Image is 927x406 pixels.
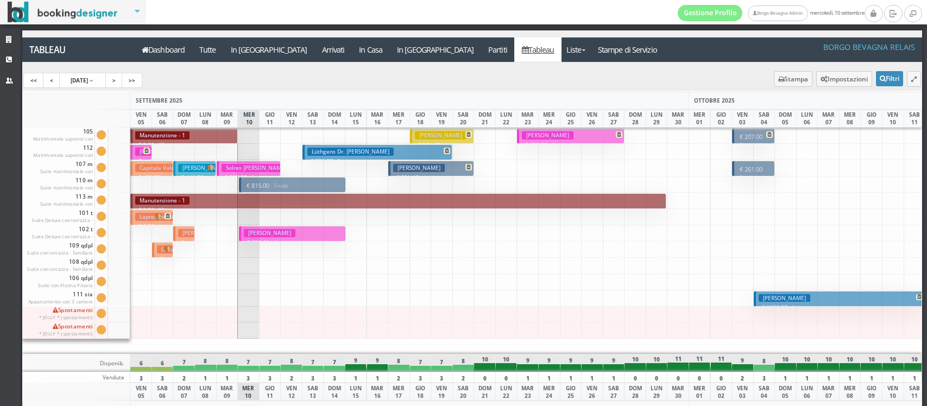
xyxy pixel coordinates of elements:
span: Spostamenti [37,323,95,338]
div: 2 [388,372,410,383]
button: Laruccia Milco € 337.50 [152,242,173,258]
div: 10 [474,354,496,372]
div: LUN 06 [796,383,818,401]
div: 1 [538,372,560,383]
div: 1 [560,372,582,383]
span: 112 [24,144,95,161]
div: 7 [259,354,281,372]
div: 9 [345,354,367,372]
div: 7 [302,354,324,372]
div: Vendute [22,372,131,383]
div: 6 [152,354,174,372]
button: Lapresentazione FONTE Marianna | Fonte Lapresentazione Marianna € 0.00 2 notti [130,210,173,225]
div: SAB 20 [452,110,475,128]
span: 105 [24,128,95,144]
div: 10 [817,354,840,372]
div: 0 [624,372,646,383]
p: € 441.20 [178,173,213,190]
div: VEN 12 [280,383,302,401]
h3: Manutenzione - 1 [135,131,190,139]
div: DOM 07 [173,383,195,401]
button: Solres [PERSON_NAME] € 390.00 3 notti [217,161,281,176]
div: LUN 22 [495,383,518,401]
small: 5 notti [269,182,288,189]
button: € 207.00 2 notti [732,128,775,144]
button: [PERSON_NAME] € 931.40 4 notti [388,161,474,176]
a: In [GEOGRAPHIC_DATA] [390,37,481,62]
span: 101 t [24,210,95,226]
small: * JOLLY * (spostamenti) [39,314,93,320]
p: € 236.00 [178,238,191,272]
div: MER 08 [839,383,861,401]
small: Matrimoniale superior con terrazza [33,152,93,166]
small: Matrimoniale superior con terrazza [33,136,93,149]
div: 0 [474,372,496,383]
span: 102 t [24,226,95,242]
h3: [PERSON_NAME] [415,131,466,139]
a: Gestione Profilo [678,5,743,21]
div: 0 [689,372,711,383]
div: LUN 22 [495,110,518,128]
div: 10 [774,354,797,372]
a: In Casa [352,37,390,62]
div: SAB 27 [603,383,625,401]
div: MAR 09 [216,110,238,128]
div: 1 [817,372,840,383]
div: 0 [710,372,733,383]
div: MER 10 [239,110,260,128]
div: 8 [753,354,775,372]
button: [PERSON_NAME] € 390.00 [130,144,152,160]
button: Filtri [876,71,903,86]
div: GIO 18 [409,110,432,128]
div: 7 [431,354,453,372]
div: MER 10 [237,383,260,401]
a: Partiti [481,37,515,62]
button: [PERSON_NAME] € 236.00 [173,226,194,242]
span: [DATE] [71,77,88,84]
a: Tutte [192,37,224,62]
div: VEN 19 [431,110,453,128]
p: € 337.50 [157,255,170,289]
div: VEN 26 [581,110,603,128]
div: 3 [237,372,260,383]
small: 3 notti [247,174,266,181]
div: 10 [839,354,861,372]
div: 3 [323,372,345,383]
div: SAB 06 [152,110,174,128]
a: Liste [562,37,590,62]
div: VEN 19 [431,383,453,401]
div: 11 [667,354,689,372]
p: € 630.00 [244,238,343,247]
div: 1 [839,372,861,383]
div: 2 [452,372,475,383]
div: 1 [216,372,238,383]
div: 7 [173,354,195,372]
div: 9 [581,354,603,372]
div: 10 [624,354,646,372]
h3: [PERSON_NAME] [393,164,445,172]
div: SAB 04 [753,383,775,401]
div: DOM 28 [624,110,646,128]
div: 8 [280,354,302,372]
div: 7 [409,354,432,372]
div: 7 [237,354,260,372]
div: GIO 18 [409,383,432,401]
h3: Solres [PERSON_NAME] [222,164,291,172]
div: GIO 11 [259,110,281,128]
a: << [23,73,44,88]
span: SETTEMBRE 2025 [136,97,182,104]
div: 10 [904,354,926,372]
a: Tableau [514,37,562,62]
div: 3 [130,372,152,383]
div: MER 24 [538,383,560,401]
div: LUN 29 [646,383,668,401]
h3: [PERSON_NAME] [178,229,230,237]
span: 110 m [24,177,95,193]
small: 3 notti [440,142,459,149]
div: SAB 04 [753,110,775,128]
p: € 0.00 [135,141,234,149]
div: SAB 11 [904,383,926,401]
button: [PERSON_NAME] € 1123.20 8 notti [754,291,925,307]
span: 107 m [24,161,95,177]
small: Suite matrimoniale con terrazza [40,168,93,182]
